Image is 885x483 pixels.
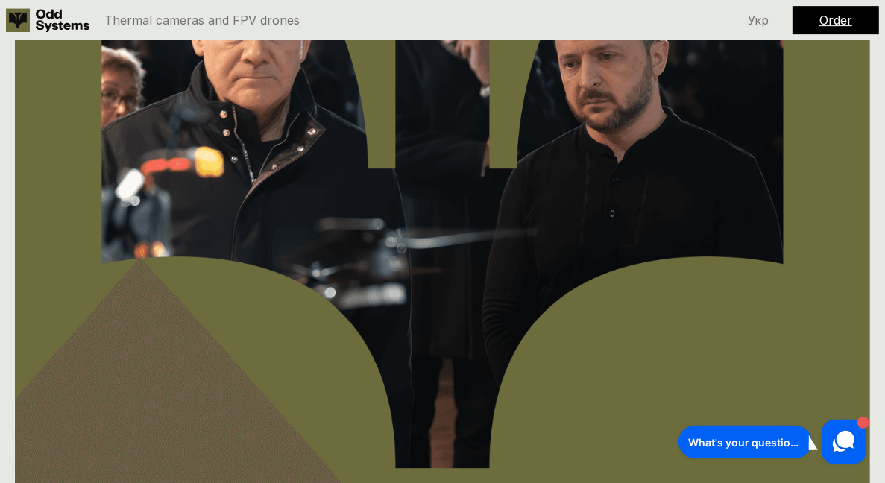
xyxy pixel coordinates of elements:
a: Order [819,13,852,28]
iframe: HelpCrunch [675,416,870,468]
p: Thermal cameras and FPV drones [104,14,300,26]
p: Укр [748,14,769,26]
